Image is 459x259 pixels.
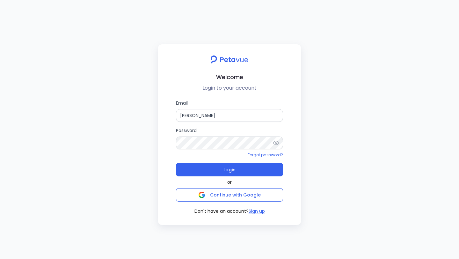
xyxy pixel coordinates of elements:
[163,84,296,92] p: Login to your account
[176,100,283,122] label: Email
[206,52,252,67] img: petavue logo
[223,165,236,174] span: Login
[176,109,283,122] input: Email
[176,188,283,202] button: Continue with Google
[249,208,265,215] button: Sign up
[176,137,283,149] input: Password
[176,127,283,149] label: Password
[248,152,283,158] a: Forgot password?
[227,179,232,186] span: or
[194,208,249,215] span: Don't have an account?
[163,72,296,82] h2: Welcome
[210,192,261,198] span: Continue with Google
[176,163,283,176] button: Login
